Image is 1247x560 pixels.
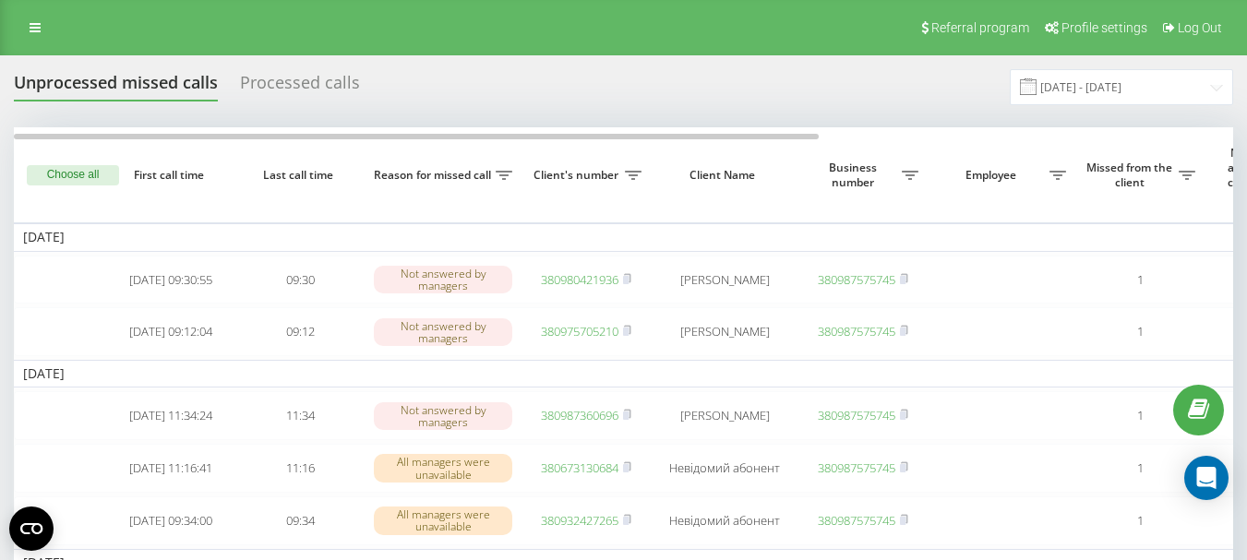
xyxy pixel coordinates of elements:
[818,459,895,476] a: 380987575745
[651,496,798,545] td: Невідомий абонент
[818,512,895,529] a: 380987575745
[531,168,625,183] span: Client's number
[374,318,512,346] div: Not answered by managers
[541,271,618,288] a: 380980421936
[1075,496,1205,545] td: 1
[250,168,350,183] span: Last call time
[541,407,618,423] a: 380987360696
[1075,444,1205,493] td: 1
[818,271,895,288] a: 380987575745
[374,168,496,183] span: Reason for missed call
[235,496,365,545] td: 09:34
[1085,161,1179,189] span: Missed from the client
[14,73,218,101] div: Unprocessed missed calls
[374,506,512,534] div: All managers were unavailable
[106,496,235,545] td: [DATE] 09:34:00
[374,266,512,293] div: Not answered by managers
[106,307,235,356] td: [DATE] 09:12:04
[1075,307,1205,356] td: 1
[235,256,365,304] td: 09:30
[27,165,119,185] button: Choose all
[937,168,1049,183] span: Employee
[374,454,512,482] div: All managers were unavailable
[235,444,365,493] td: 11:16
[931,20,1029,35] span: Referral program
[818,323,895,340] a: 380987575745
[1184,456,1229,500] div: Open Intercom Messenger
[541,512,618,529] a: 380932427265
[651,391,798,440] td: [PERSON_NAME]
[106,444,235,493] td: [DATE] 11:16:41
[1075,256,1205,304] td: 1
[651,307,798,356] td: [PERSON_NAME]
[651,256,798,304] td: [PERSON_NAME]
[1075,391,1205,440] td: 1
[106,256,235,304] td: [DATE] 09:30:55
[9,506,54,551] button: Open CMP widget
[1061,20,1147,35] span: Profile settings
[240,73,360,101] div: Processed calls
[666,168,783,183] span: Client Name
[541,323,618,340] a: 380975705210
[235,391,365,440] td: 11:34
[106,391,235,440] td: [DATE] 11:34:24
[121,168,221,183] span: First call time
[1178,20,1222,35] span: Log Out
[374,402,512,430] div: Not answered by managers
[808,161,902,189] span: Business number
[651,444,798,493] td: Невідомий абонент
[541,459,618,476] a: 380673130684
[235,307,365,356] td: 09:12
[818,407,895,423] a: 380987575745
